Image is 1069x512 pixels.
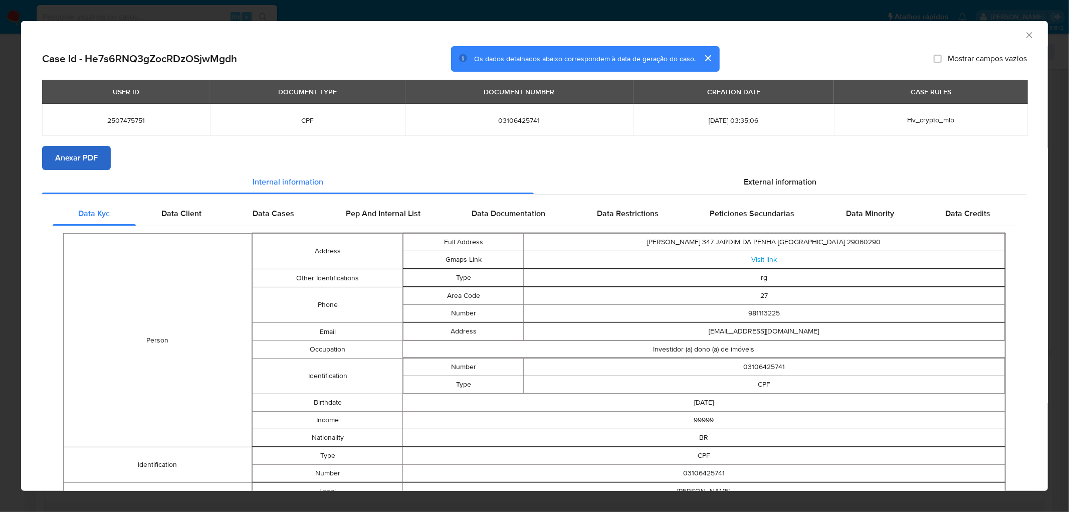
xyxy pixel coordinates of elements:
[846,208,894,219] span: Data Minority
[346,208,420,219] span: Pep And Internal List
[253,340,403,358] td: Occupation
[744,176,816,188] span: External information
[948,54,1027,64] span: Mostrar campos vazios
[597,208,659,219] span: Data Restrictions
[403,411,1005,429] td: 99999
[474,54,696,64] span: Os dados detalhados abaixo correspondem à data de geração do caso.
[403,269,524,286] td: Type
[64,233,252,447] td: Person
[478,83,561,100] div: DOCUMENT NUMBER
[403,322,524,340] td: Address
[696,46,720,70] button: cerrar
[403,358,524,376] td: Number
[42,170,1027,194] div: Detailed info
[403,464,1005,482] td: 03106425741
[161,208,201,219] span: Data Client
[646,116,822,125] span: [DATE] 03:35:06
[403,304,524,322] td: Number
[524,269,1005,286] td: rg
[64,447,252,482] td: Identification
[253,287,403,322] td: Phone
[222,116,393,125] span: CPF
[55,147,98,169] span: Anexar PDF
[403,340,1005,358] td: Investidor (a) dono (a) de imóveis
[253,208,294,219] span: Data Cases
[42,146,111,170] button: Anexar PDF
[524,233,1005,251] td: [PERSON_NAME] 347 JARDIM DA PENHA [GEOGRAPHIC_DATA] 29060290
[472,208,546,219] span: Data Documentation
[403,447,1005,464] td: CPF
[253,322,403,340] td: Email
[524,322,1005,340] td: [EMAIL_ADDRESS][DOMAIN_NAME]
[751,254,777,264] a: Visit link
[253,429,403,446] td: Nationality
[253,447,403,464] td: Type
[253,358,403,394] td: Identification
[253,233,403,269] td: Address
[403,394,1005,411] td: [DATE]
[905,83,957,100] div: CASE RULES
[42,52,237,65] h2: Case Id - He7s6RNQ3gZocRDzOSjwMgdh
[1024,30,1033,39] button: Fechar a janela
[710,208,795,219] span: Peticiones Secundarias
[21,21,1048,491] div: closure-recommendation-modal
[253,176,323,188] span: Internal information
[946,208,991,219] span: Data Credits
[272,83,343,100] div: DOCUMENT TYPE
[253,464,403,482] td: Number
[524,287,1005,304] td: 27
[253,269,403,287] td: Other Identifications
[908,115,955,125] span: Hv_crypto_mlb
[54,116,198,125] span: 2507475751
[107,83,145,100] div: USER ID
[403,376,524,393] td: Type
[417,116,621,125] span: 03106425741
[524,304,1005,322] td: 981113225
[524,376,1005,393] td: CPF
[524,358,1005,376] td: 03106425741
[701,83,766,100] div: CREATION DATE
[253,482,403,500] td: Legal
[403,251,524,268] td: Gmaps Link
[403,287,524,304] td: Area Code
[403,233,524,251] td: Full Address
[78,208,110,219] span: Data Kyc
[253,394,403,411] td: Birthdate
[403,429,1005,446] td: BR
[253,411,403,429] td: Income
[53,202,1016,226] div: Detailed internal info
[403,482,1005,500] td: [PERSON_NAME]
[934,55,942,63] input: Mostrar campos vazios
